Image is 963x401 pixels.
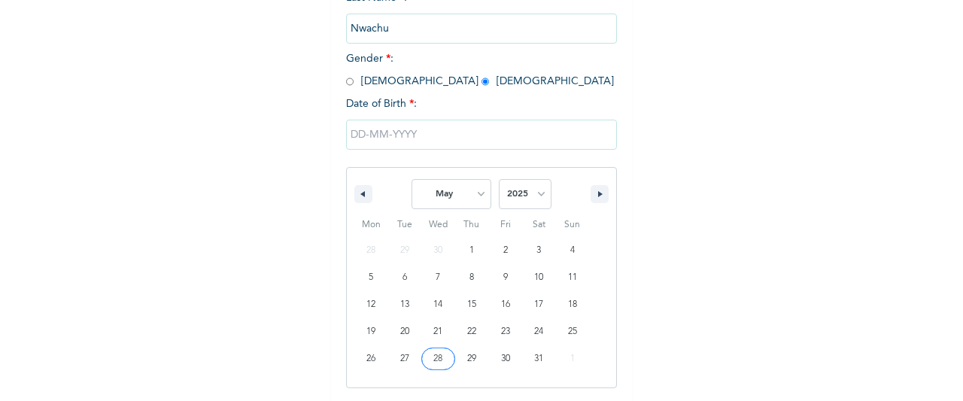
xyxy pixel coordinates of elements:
span: 25 [568,318,577,345]
span: Date of Birth : [346,96,417,112]
button: 13 [388,291,422,318]
span: 27 [400,345,409,372]
input: Enter your last name [346,14,617,44]
span: Thu [455,213,489,237]
span: 24 [534,318,543,345]
span: 20 [400,318,409,345]
span: 5 [369,264,373,291]
span: 11 [568,264,577,291]
button: 6 [388,264,422,291]
span: 23 [501,318,510,345]
span: 7 [436,264,440,291]
button: 11 [555,264,589,291]
button: 10 [522,264,556,291]
span: Fri [488,213,522,237]
button: 16 [488,291,522,318]
span: 30 [501,345,510,372]
button: 28 [421,345,455,372]
button: 24 [522,318,556,345]
span: Sat [522,213,556,237]
span: Mon [354,213,388,237]
button: 21 [421,318,455,345]
span: 9 [503,264,508,291]
input: DD-MM-YYYY [346,120,617,150]
button: 29 [455,345,489,372]
button: 31 [522,345,556,372]
span: 31 [534,345,543,372]
span: Sun [555,213,589,237]
span: 13 [400,291,409,318]
button: 12 [354,291,388,318]
span: 18 [568,291,577,318]
button: 17 [522,291,556,318]
button: 27 [388,345,422,372]
span: 12 [366,291,375,318]
button: 22 [455,318,489,345]
span: 1 [469,237,474,264]
span: 6 [403,264,407,291]
button: 18 [555,291,589,318]
span: 3 [536,237,541,264]
span: 8 [469,264,474,291]
button: 9 [488,264,522,291]
button: 2 [488,237,522,264]
span: 29 [467,345,476,372]
span: 19 [366,318,375,345]
span: 2 [503,237,508,264]
span: Gender : [DEMOGRAPHIC_DATA] [DEMOGRAPHIC_DATA] [346,53,614,87]
button: 7 [421,264,455,291]
button: 20 [388,318,422,345]
span: Wed [421,213,455,237]
button: 15 [455,291,489,318]
span: 16 [501,291,510,318]
button: 5 [354,264,388,291]
button: 1 [455,237,489,264]
button: 26 [354,345,388,372]
span: 26 [366,345,375,372]
button: 8 [455,264,489,291]
span: Tue [388,213,422,237]
button: 3 [522,237,556,264]
span: 4 [570,237,575,264]
span: 14 [433,291,442,318]
button: 4 [555,237,589,264]
span: 17 [534,291,543,318]
span: 22 [467,318,476,345]
button: 19 [354,318,388,345]
button: 23 [488,318,522,345]
button: 30 [488,345,522,372]
span: 10 [534,264,543,291]
span: 28 [433,345,442,372]
button: 14 [421,291,455,318]
span: 21 [433,318,442,345]
button: 25 [555,318,589,345]
span: 15 [467,291,476,318]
